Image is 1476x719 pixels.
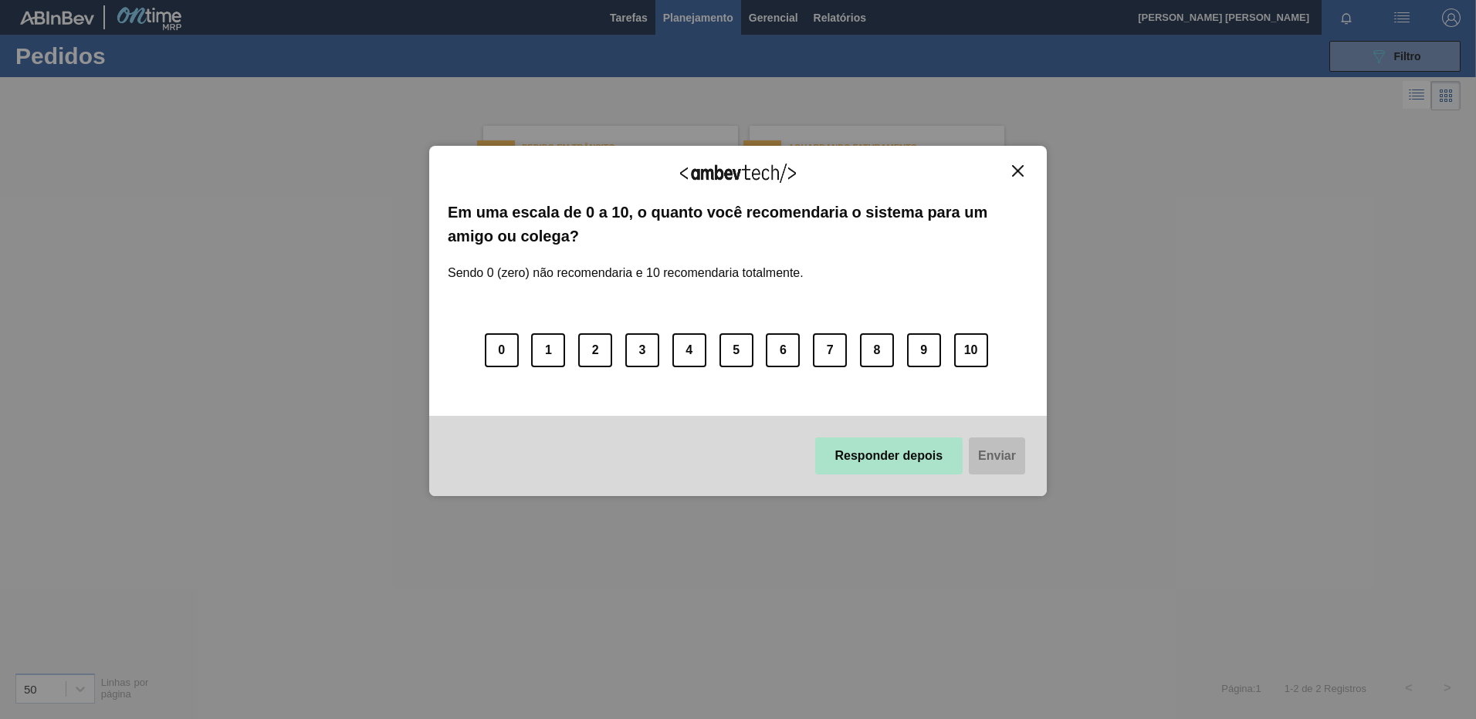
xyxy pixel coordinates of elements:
button: 2 [578,333,612,367]
button: 0 [485,333,519,367]
label: Sendo 0 (zero) não recomendaria e 10 recomendaria totalmente. [448,248,804,280]
img: Close [1012,165,1024,177]
button: Responder depois [815,437,963,474]
button: 3 [625,333,659,367]
label: Em uma escala de 0 a 10, o quanto você recomendaria o sistema para um amigo ou colega? [448,201,1028,248]
button: Close [1007,164,1028,177]
button: 6 [766,333,800,367]
button: 5 [719,333,753,367]
button: 10 [954,333,988,367]
button: 7 [813,333,847,367]
button: 8 [860,333,894,367]
button: 4 [672,333,706,367]
img: Logo Ambevtech [680,164,796,183]
button: 1 [531,333,565,367]
button: 9 [907,333,941,367]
